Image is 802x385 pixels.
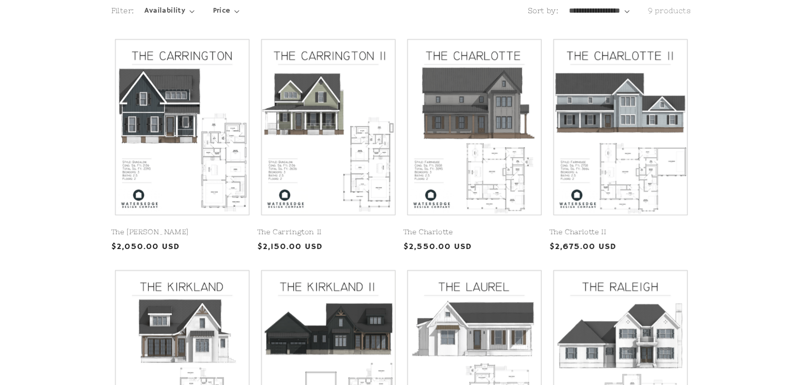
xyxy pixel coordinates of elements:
[648,6,691,15] span: 9 products
[403,228,545,237] a: The Charlotte
[144,5,194,16] summary: Availability (0 selected)
[213,5,230,16] span: Price
[257,228,399,237] a: The Carrington II
[549,228,691,237] a: The Charlotte II
[528,6,558,15] label: Sort by:
[111,228,253,237] a: The [PERSON_NAME]
[111,5,134,16] h2: Filter:
[213,5,240,16] summary: Price
[144,5,185,16] span: Availability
